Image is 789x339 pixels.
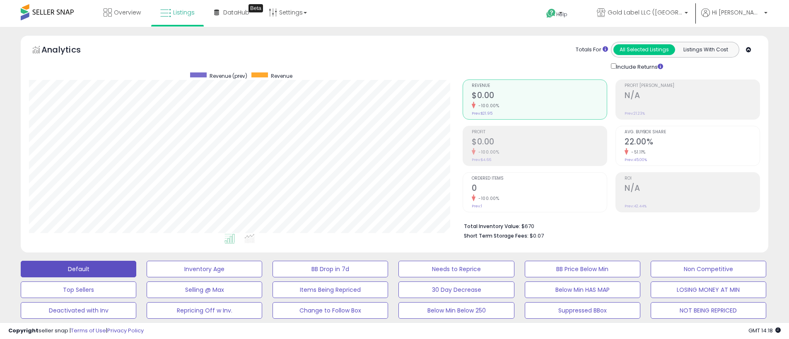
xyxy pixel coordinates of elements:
button: LOSING MONEY AT MIN [651,281,766,298]
button: Items Being Repriced [273,281,388,298]
small: Prev: $4.66 [472,157,491,162]
h2: N/A [625,91,760,102]
span: Revenue [472,84,607,88]
span: Overview [114,8,141,17]
small: Prev: 1 [472,204,482,209]
li: $670 [464,221,754,231]
button: Needs to Reprice [398,261,514,277]
div: Tooltip anchor [249,4,263,12]
span: 2025-09-12 14:18 GMT [748,327,781,334]
button: Selling @ Max [147,281,262,298]
b: Short Term Storage Fees: [464,232,528,239]
a: Privacy Policy [107,327,144,334]
span: Profit [PERSON_NAME] [625,84,760,88]
button: BB Drop in 7d [273,261,388,277]
span: $0.07 [530,232,544,240]
small: Prev: 42.44% [625,204,647,209]
span: Revenue (prev) [210,72,247,79]
b: Total Inventory Value: [464,223,520,230]
button: Change to Follow Box [273,302,388,319]
small: Prev: 45.00% [625,157,647,162]
button: BB Price Below Min [525,261,640,277]
h2: 0 [472,183,607,195]
strong: Copyright [8,327,39,334]
span: Profit [472,130,607,135]
div: seller snap | | [8,327,144,335]
small: -100.00% [475,195,499,202]
a: Terms of Use [71,327,106,334]
span: Hi [PERSON_NAME] [712,8,762,17]
button: All Selected Listings [613,44,675,55]
button: Non Competitive [651,261,766,277]
h2: N/A [625,183,760,195]
button: Inventory Age [147,261,262,277]
a: Help [540,2,584,27]
button: Deactivated with Inv [21,302,136,319]
button: Below Min HAS MAP [525,281,640,298]
span: DataHub [223,8,249,17]
button: NOT BEING REPRICED [651,302,766,319]
span: Avg. Buybox Share [625,130,760,135]
span: Listings [173,8,195,17]
i: Get Help [546,8,556,19]
button: 30 Day Decrease [398,281,514,298]
button: Below Min Below 250 [398,302,514,319]
div: Include Returns [605,62,673,71]
span: Gold Label LLC ([GEOGRAPHIC_DATA]) [608,8,682,17]
button: Default [21,261,136,277]
button: Suppressed BBox [525,302,640,319]
span: Help [556,11,567,18]
h5: Analytics [41,44,97,58]
h2: $0.00 [472,137,607,148]
span: Ordered Items [472,176,607,181]
div: Totals For [576,46,608,54]
button: Repricing Off w Inv. [147,302,262,319]
small: -100.00% [475,103,499,109]
h2: 22.00% [625,137,760,148]
small: Prev: $21.95 [472,111,492,116]
button: Top Sellers [21,281,136,298]
h2: $0.00 [472,91,607,102]
a: Hi [PERSON_NAME] [701,8,767,27]
small: -51.11% [628,149,646,155]
span: Revenue [271,72,292,79]
span: ROI [625,176,760,181]
button: Listings With Cost [675,44,736,55]
small: -100.00% [475,149,499,155]
small: Prev: 21.23% [625,111,645,116]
